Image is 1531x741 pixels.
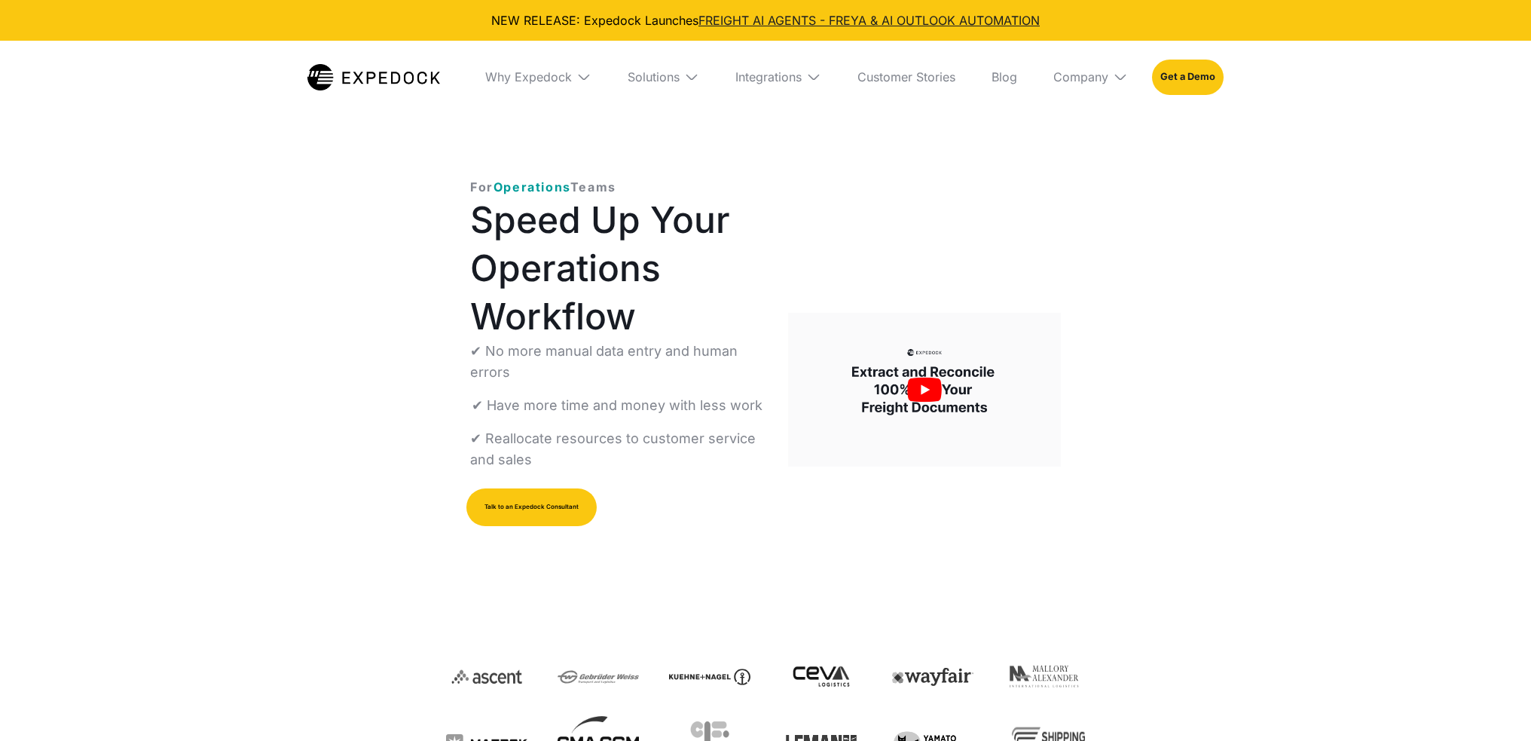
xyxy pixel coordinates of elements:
[698,13,1040,28] a: FREIGHT AI AGENTS - FREYA & AI OUTLOOK AUTOMATION
[470,196,764,341] h1: Speed Up Your Operations Workflow
[466,488,597,526] a: Talk to an Expedock Consultant
[788,313,1061,467] a: open lightbox
[1053,69,1108,84] div: Company
[494,179,570,194] span: Operations
[472,395,762,416] p: ✔ Have more time and money with less work
[1041,41,1140,113] div: Company
[845,41,967,113] a: Customer Stories
[1152,60,1224,94] a: Get a Demo
[12,12,1519,29] div: NEW RELEASE: Expedock Launches
[723,41,833,113] div: Integrations
[979,41,1029,113] a: Blog
[628,69,680,84] div: Solutions
[470,341,764,383] p: ✔ No more manual data entry and human errors
[470,178,616,196] p: For Teams
[473,41,604,113] div: Why Expedock
[485,69,572,84] div: Why Expedock
[616,41,711,113] div: Solutions
[735,69,802,84] div: Integrations
[470,428,764,470] p: ✔ Reallocate resources to customer service and sales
